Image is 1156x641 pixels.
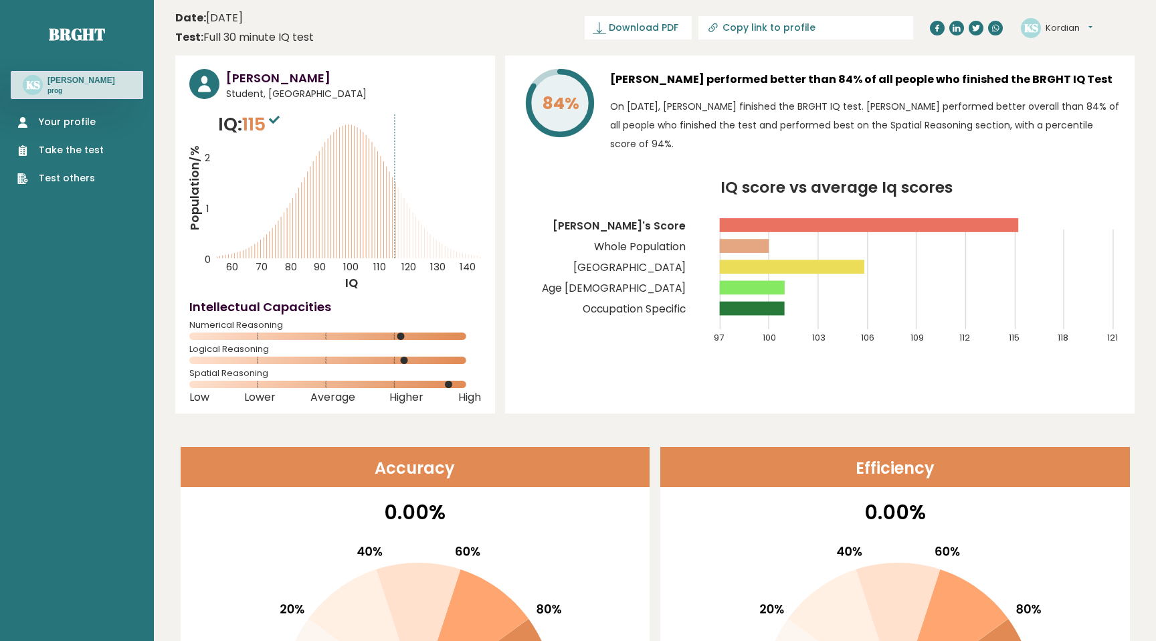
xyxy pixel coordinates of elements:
[206,201,209,215] tspan: 1
[47,86,115,96] p: prog
[17,115,104,129] a: Your profile
[610,69,1121,90] h3: [PERSON_NAME] performed better than 84% of all people who finished the BRGHT IQ Test
[583,302,686,316] tspan: Occupation Specific
[553,219,686,233] tspan: [PERSON_NAME]'s Score
[189,323,481,328] span: Numerical Reasoning
[1107,331,1118,344] tspan: 121
[585,16,692,39] a: Download PDF
[26,77,40,92] text: KS
[244,395,276,400] span: Lower
[401,260,416,274] tspan: 120
[205,151,210,165] tspan: 2
[959,331,970,344] tspan: 112
[343,260,359,274] tspan: 100
[256,260,268,274] tspan: 70
[189,298,481,316] h4: Intellectual Capacities
[226,260,238,274] tspan: 60
[226,69,481,87] h3: [PERSON_NAME]
[910,331,924,344] tspan: 109
[189,395,209,400] span: Low
[373,260,386,274] tspan: 110
[861,331,874,344] tspan: 106
[189,497,642,527] p: 0.00%
[1058,331,1068,344] tspan: 118
[594,240,686,254] tspan: Whole Population
[310,395,355,400] span: Average
[189,371,481,376] span: Spatial Reasoning
[660,447,1130,487] header: Efficiency
[389,395,423,400] span: Higher
[714,331,724,344] tspan: 97
[49,23,105,45] a: Brght
[17,171,104,185] a: Test others
[430,260,446,274] tspan: 130
[763,331,776,344] tspan: 100
[610,97,1121,153] p: On [DATE], [PERSON_NAME] finished the BRGHT IQ test. [PERSON_NAME] performed better overall than ...
[669,497,1121,527] p: 0.00%
[47,75,115,86] h3: [PERSON_NAME]
[17,143,104,157] a: Take the test
[609,21,678,35] span: Download PDF
[458,395,481,400] span: High
[285,260,297,274] tspan: 80
[189,347,481,352] span: Logical Reasoning
[175,29,314,45] div: Full 30 minute IQ test
[314,260,326,274] tspan: 90
[175,29,203,45] b: Test:
[543,92,579,115] tspan: 84%
[812,331,826,344] tspan: 103
[573,260,686,274] tspan: [GEOGRAPHIC_DATA]
[242,112,283,136] span: 115
[1009,331,1020,344] tspan: 115
[186,145,203,230] tspan: Population/%
[460,260,476,274] tspan: 140
[218,111,283,138] p: IQ:
[542,281,686,295] tspan: Age [DEMOGRAPHIC_DATA]
[1046,21,1092,35] button: Kordian
[345,274,358,291] tspan: IQ
[205,252,211,266] tspan: 0
[175,10,206,25] b: Date:
[175,10,243,26] time: [DATE]
[720,176,953,198] tspan: IQ score vs average Iq scores
[181,447,650,487] header: Accuracy
[226,87,481,101] span: Student, [GEOGRAPHIC_DATA]
[1024,19,1038,35] text: KS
